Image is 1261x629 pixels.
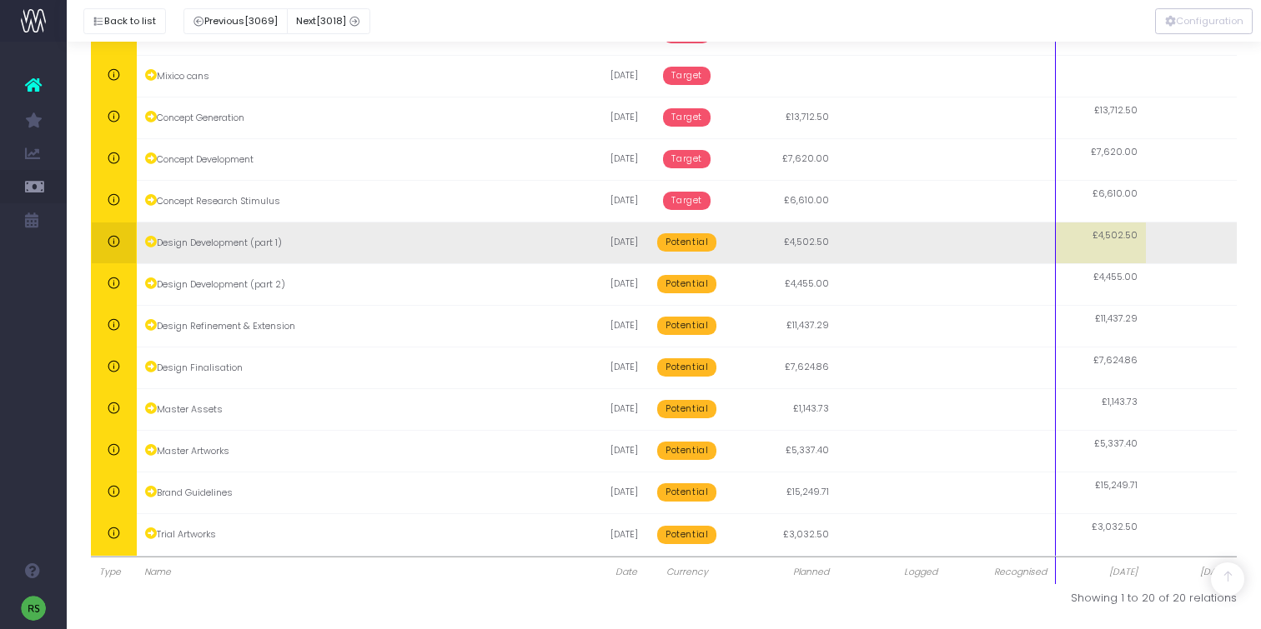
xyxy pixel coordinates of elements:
[728,513,837,555] td: £3,032.50
[663,108,711,127] span: Target
[564,138,646,180] td: [DATE]
[244,14,278,28] span: [3069]
[1091,146,1138,159] span: £7,620.00
[663,192,711,210] span: Target
[83,8,166,34] button: Back to list
[657,483,716,502] span: Potential
[137,513,565,555] td: Trial Artworks
[728,97,837,138] td: £13,712.50
[1092,521,1138,534] span: £3,032.50
[137,472,565,513] td: Brand Guidelines
[728,222,837,263] td: £4,502.50
[564,513,646,555] td: [DATE]
[728,305,837,347] td: £11,437.29
[137,97,565,138] td: Concept Generation
[657,275,716,293] span: Potential
[137,138,565,180] td: Concept Development
[657,526,716,544] span: Potential
[137,430,565,472] td: Master Artworks
[657,442,716,460] span: Potential
[1095,312,1138,326] span: £11,437.29
[736,566,829,579] span: Planned
[728,430,837,472] td: £5,337.40
[728,347,837,388] td: £7,624.86
[1155,8,1253,34] button: Configuration
[663,150,711,168] span: Target
[657,233,716,252] span: Potential
[1093,271,1138,284] span: £4,455.00
[21,596,46,621] img: images/default_profile_image.png
[137,388,565,430] td: Master Assets
[728,138,837,180] td: £7,620.00
[137,263,565,305] td: Design Development (part 2)
[316,14,346,28] span: [3018]
[657,358,716,377] span: Potential
[676,590,1237,607] div: Showing 1 to 20 of 20 relations
[564,305,646,347] td: [DATE]
[728,388,837,430] td: £1,143.73
[564,55,646,97] td: [DATE]
[1095,479,1138,492] span: £15,249.71
[1093,187,1138,201] span: £6,610.00
[564,388,646,430] td: [DATE]
[954,566,1046,579] span: Recognised
[287,8,370,34] button: Next[3018]
[657,317,716,335] span: Potential
[1093,354,1138,367] span: £7,624.86
[1102,396,1138,409] span: £1,143.73
[144,566,555,579] span: Name
[728,263,837,305] td: £4,455.00
[564,472,646,513] td: [DATE]
[137,180,565,222] td: Concept Research Stimulus
[846,566,938,579] span: Logged
[564,347,646,388] td: [DATE]
[137,222,565,263] td: Design Development (part 1)
[564,263,646,305] td: [DATE]
[564,430,646,472] td: [DATE]
[1093,229,1138,242] span: £4,502.50
[564,180,646,222] td: [DATE]
[137,55,565,97] td: Mixico cans
[564,97,646,138] td: [DATE]
[99,566,128,579] span: Type
[657,400,716,418] span: Potential
[728,472,837,513] td: £15,249.71
[1064,566,1138,579] span: [DATE]
[1094,104,1138,117] span: £13,712.50
[1094,437,1138,451] span: £5,337.40
[1155,8,1253,34] div: Vertical button group
[572,566,637,579] span: Date
[564,222,646,263] td: [DATE]
[137,305,565,347] td: Design Refinement & Extension
[137,347,565,388] td: Design Finalisation
[183,8,288,34] button: Previous[3069]
[654,566,719,579] span: Currency
[728,180,837,222] td: £6,610.00
[1154,566,1228,579] span: [DATE]
[663,67,711,85] span: Target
